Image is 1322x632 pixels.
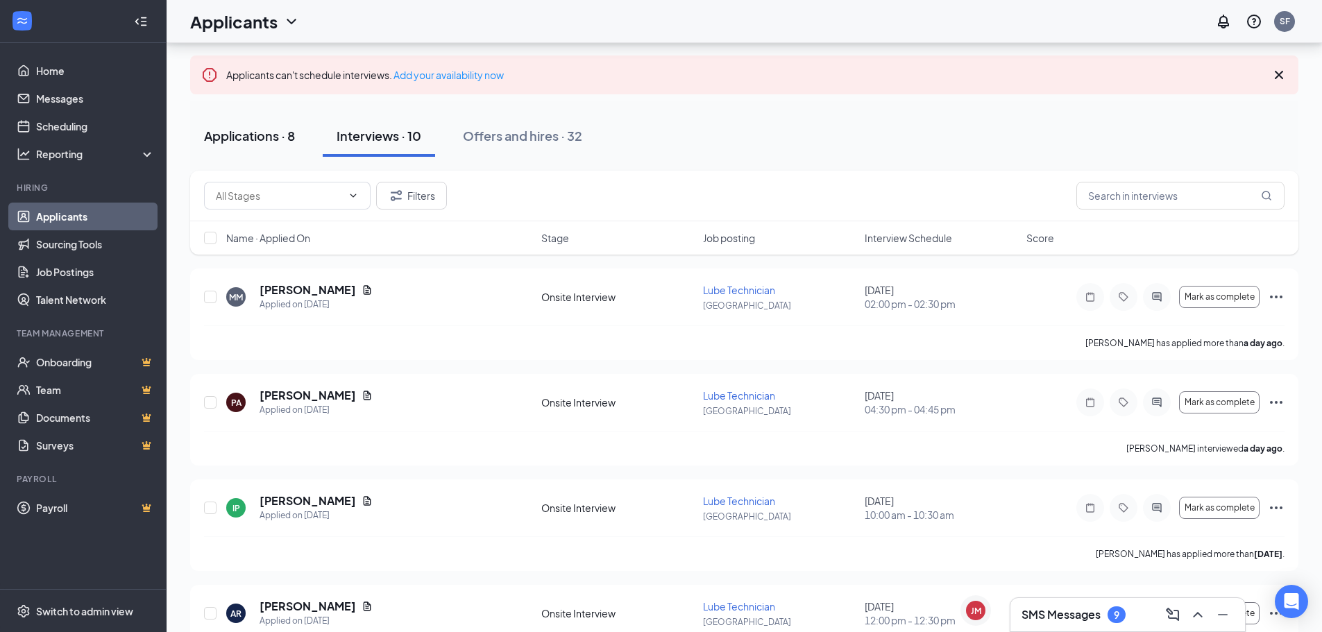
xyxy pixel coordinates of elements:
span: Job posting [703,231,755,245]
div: Team Management [17,327,152,339]
a: PayrollCrown [36,494,155,522]
button: Mark as complete [1179,286,1260,308]
input: Search in interviews [1076,182,1285,210]
svg: Collapse [134,15,148,28]
span: 02:00 pm - 02:30 pm [865,297,1018,311]
div: JM [971,605,981,617]
button: Mark as complete [1179,391,1260,413]
button: ChevronUp [1187,604,1209,626]
svg: WorkstreamLogo [15,14,29,28]
h1: Applicants [190,10,278,33]
svg: ChevronDown [348,190,359,201]
div: Applied on [DATE] [260,298,373,311]
svg: Tag [1115,502,1132,513]
input: All Stages [216,188,342,203]
button: Minimize [1212,604,1234,626]
svg: Error [201,67,218,83]
a: Scheduling [36,112,155,140]
h5: [PERSON_NAME] [260,388,356,403]
div: AR [230,608,241,620]
a: Job Postings [36,258,155,286]
div: MM [229,291,243,303]
div: Reporting [36,147,155,161]
b: [DATE] [1254,549,1282,559]
a: Applicants [36,203,155,230]
a: TeamCrown [36,376,155,404]
svg: Notifications [1215,13,1232,30]
a: OnboardingCrown [36,348,155,376]
svg: Document [362,284,373,296]
b: a day ago [1244,338,1282,348]
svg: Note [1082,291,1099,302]
svg: Ellipses [1268,394,1285,411]
span: Stage [541,231,569,245]
h3: SMS Messages [1022,607,1101,622]
p: [GEOGRAPHIC_DATA] [703,300,856,311]
button: ComposeMessage [1162,604,1184,626]
svg: QuestionInfo [1246,13,1262,30]
p: [GEOGRAPHIC_DATA] [703,511,856,522]
svg: ChevronDown [283,13,300,30]
svg: Filter [388,187,405,204]
button: Filter Filters [376,182,447,210]
span: 04:30 pm - 04:45 pm [865,402,1018,416]
span: Lube Technician [703,389,775,402]
svg: ActiveChat [1149,397,1165,408]
svg: Minimize [1214,606,1231,623]
div: Payroll [17,473,152,485]
h5: [PERSON_NAME] [260,493,356,509]
a: DocumentsCrown [36,404,155,432]
svg: Ellipses [1268,605,1285,622]
div: Applications · 8 [204,127,295,144]
button: Mark as complete [1179,497,1260,519]
span: Applicants can't schedule interviews. [226,69,504,81]
div: Onsite Interview [541,501,695,515]
div: Applied on [DATE] [260,509,373,522]
span: Mark as complete [1185,292,1255,302]
svg: ComposeMessage [1164,606,1181,623]
svg: Tag [1115,397,1132,408]
div: SF [1280,15,1290,27]
svg: Analysis [17,147,31,161]
h5: [PERSON_NAME] [260,599,356,614]
span: Name · Applied On [226,231,310,245]
div: [DATE] [865,494,1018,522]
svg: Note [1082,502,1099,513]
span: Mark as complete [1185,503,1255,513]
span: 12:00 pm - 12:30 pm [865,613,1018,627]
div: Onsite Interview [541,290,695,304]
svg: Tag [1115,291,1132,302]
svg: ActiveChat [1149,502,1165,513]
p: [GEOGRAPHIC_DATA] [703,616,856,628]
p: [PERSON_NAME] has applied more than . [1096,548,1285,560]
p: [GEOGRAPHIC_DATA] [703,405,856,417]
div: Onsite Interview [541,395,695,409]
span: Interview Schedule [865,231,952,245]
a: Messages [36,85,155,112]
a: Home [36,57,155,85]
p: [PERSON_NAME] has applied more than . [1085,337,1285,349]
div: 9 [1114,609,1119,621]
svg: Ellipses [1268,289,1285,305]
a: Add your availability now [393,69,504,81]
div: [DATE] [865,283,1018,311]
svg: Ellipses [1268,499,1285,516]
div: Switch to admin view [36,604,133,618]
div: Hiring [17,182,152,194]
div: Applied on [DATE] [260,403,373,417]
div: Open Intercom Messenger [1275,585,1308,618]
span: Score [1026,231,1054,245]
span: Lube Technician [703,284,775,296]
a: SurveysCrown [36,432,155,459]
h5: [PERSON_NAME] [260,282,356,298]
svg: Document [362,390,373,401]
div: PA [231,397,241,409]
a: Talent Network [36,286,155,314]
svg: Cross [1271,67,1287,83]
a: Sourcing Tools [36,230,155,258]
span: Lube Technician [703,600,775,613]
div: [DATE] [865,388,1018,416]
div: Onsite Interview [541,606,695,620]
svg: Document [362,601,373,612]
span: 10:00 am - 10:30 am [865,508,1018,522]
